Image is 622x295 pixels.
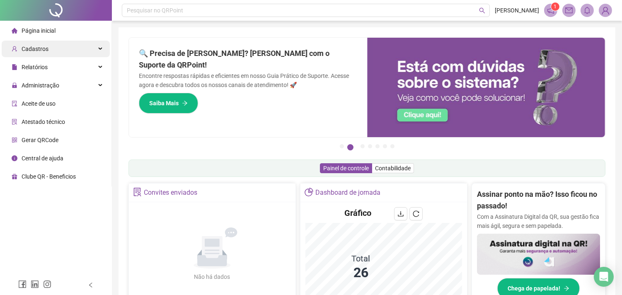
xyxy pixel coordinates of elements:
[367,38,605,137] img: banner%2F0cf4e1f0-cb71-40ef-aa93-44bd3d4ee559.png
[22,155,63,162] span: Central de ajuda
[12,28,17,34] span: home
[495,6,539,15] span: [PERSON_NAME]
[413,210,419,217] span: reload
[174,272,250,281] div: Não há dados
[347,144,353,150] button: 2
[12,174,17,179] span: gift
[397,210,404,217] span: download
[139,93,198,114] button: Saiba Mais
[12,137,17,143] span: qrcode
[477,189,600,212] h2: Assinar ponto na mão? Isso ficou no passado!
[383,144,387,148] button: 6
[477,234,600,275] img: banner%2F02c71560-61a6-44d4-94b9-c8ab97240462.png
[133,188,142,196] span: solution
[31,280,39,288] span: linkedin
[88,282,94,288] span: left
[22,118,65,125] span: Atestado técnico
[340,144,344,148] button: 1
[18,280,27,288] span: facebook
[508,284,560,293] span: Chega de papelada!
[22,64,48,70] span: Relatórios
[22,173,76,180] span: Clube QR - Beneficios
[12,119,17,125] span: solution
[305,188,313,196] span: pie-chart
[149,99,179,108] span: Saiba Mais
[22,100,56,107] span: Aceite de uso
[144,186,197,200] div: Convites enviados
[565,7,573,14] span: mail
[43,280,51,288] span: instagram
[12,46,17,52] span: user-add
[375,165,411,172] span: Contabilidade
[564,285,569,291] span: arrow-right
[479,7,485,14] span: search
[594,267,614,287] div: Open Intercom Messenger
[599,4,612,17] img: 83797
[361,144,365,148] button: 3
[12,101,17,106] span: audit
[22,82,59,89] span: Administração
[12,155,17,161] span: info-circle
[22,137,58,143] span: Gerar QRCode
[323,165,369,172] span: Painel de controle
[547,7,554,14] span: notification
[375,144,380,148] button: 5
[12,64,17,70] span: file
[22,27,56,34] span: Página inicial
[368,144,372,148] button: 4
[477,212,600,230] p: Com a Assinatura Digital da QR, sua gestão fica mais ágil, segura e sem papelada.
[12,82,17,88] span: lock
[139,48,357,71] h2: 🔍 Precisa de [PERSON_NAME]? [PERSON_NAME] com o Suporte da QRPoint!
[22,46,48,52] span: Cadastros
[554,4,557,10] span: 1
[344,207,371,219] h4: Gráfico
[551,2,559,11] sup: 1
[315,186,380,200] div: Dashboard de jornada
[390,144,394,148] button: 7
[139,71,357,89] p: Encontre respostas rápidas e eficientes em nosso Guia Prático de Suporte. Acesse agora e descubra...
[583,7,591,14] span: bell
[182,100,188,106] span: arrow-right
